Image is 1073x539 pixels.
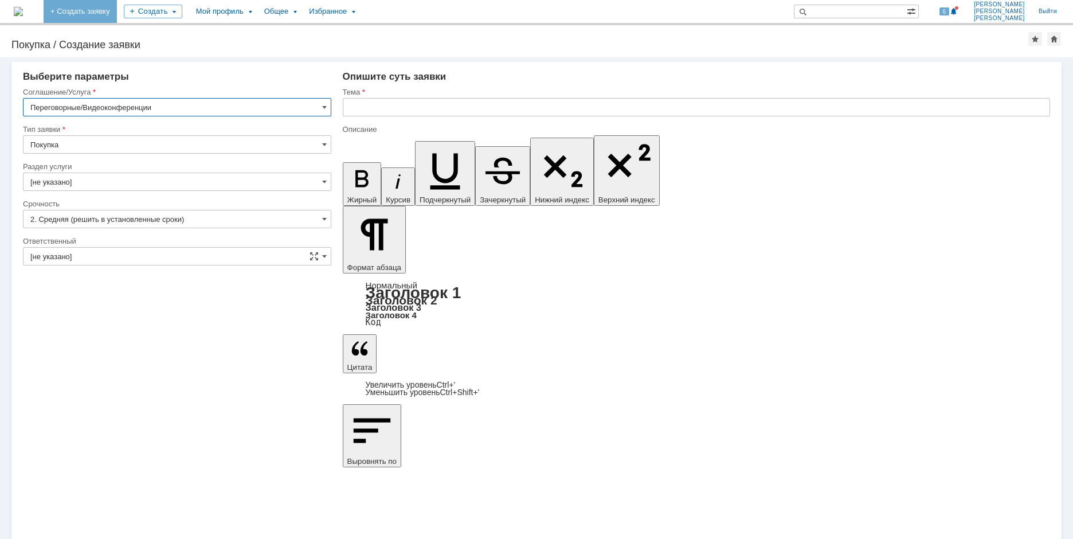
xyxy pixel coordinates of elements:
[23,237,329,245] div: Ответственный
[11,39,1028,50] div: Покупка / Создание заявки
[530,138,594,206] button: Нижний индекс
[366,310,417,320] a: Заголовок 4
[475,146,530,206] button: Зачеркнутый
[386,196,410,204] span: Курсив
[366,317,381,327] a: Код
[343,404,401,467] button: Выровнять по
[415,141,475,206] button: Подчеркнутый
[343,71,447,82] span: Опишите суть заявки
[1028,32,1042,46] div: Добавить в избранное
[23,126,329,133] div: Тип заявки
[343,126,1048,133] div: Описание
[594,135,660,206] button: Верхний индекс
[437,380,456,389] span: Ctrl+'
[14,7,23,16] a: Перейти на домашнюю страницу
[23,163,329,170] div: Раздел услуги
[347,196,377,204] span: Жирный
[23,200,329,208] div: Срочность
[343,334,377,373] button: Цитата
[366,388,480,397] a: Decrease
[974,15,1025,22] span: [PERSON_NAME]
[347,363,373,372] span: Цитата
[939,7,950,15] span: 6
[907,5,918,16] span: Расширенный поиск
[343,282,1050,326] div: Формат абзаца
[23,88,329,96] div: Соглашение/Услуга
[366,380,456,389] a: Increase
[14,7,23,16] img: logo
[598,196,655,204] span: Верхний индекс
[343,88,1048,96] div: Тема
[343,162,382,206] button: Жирный
[310,252,319,261] span: Сложная форма
[347,457,397,466] span: Выровнять по
[343,206,406,274] button: Формат абзаца
[366,280,417,290] a: Нормальный
[480,196,526,204] span: Зачеркнутый
[974,1,1025,8] span: [PERSON_NAME]
[366,302,421,313] a: Заголовок 3
[343,381,1050,396] div: Цитата
[535,196,589,204] span: Нижний индекс
[366,284,461,302] a: Заголовок 1
[440,388,479,397] span: Ctrl+Shift+'
[974,8,1025,15] span: [PERSON_NAME]
[124,5,182,18] div: Создать
[23,71,129,82] span: Выберите параметры
[420,196,471,204] span: Подчеркнутый
[381,167,415,206] button: Курсив
[347,263,401,272] span: Формат абзаца
[1047,32,1061,46] div: Сделать домашней страницей
[366,294,437,307] a: Заголовок 2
